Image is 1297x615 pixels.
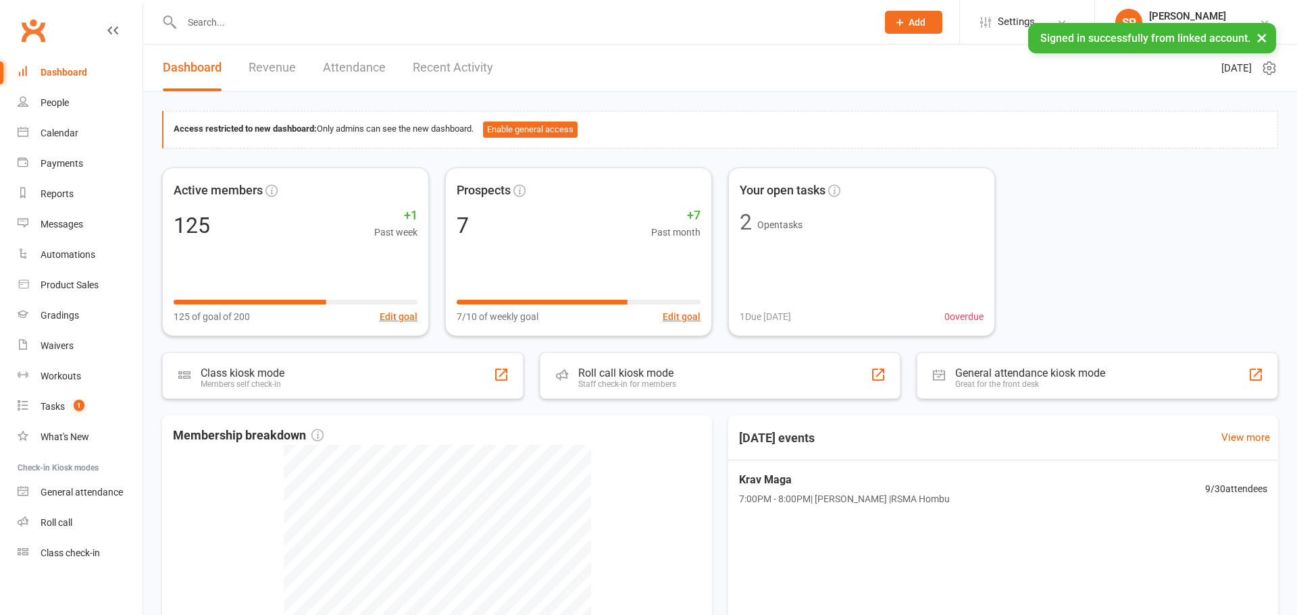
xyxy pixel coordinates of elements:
[955,367,1105,379] div: General attendance kiosk mode
[1149,10,1244,22] div: [PERSON_NAME]
[41,97,69,108] div: People
[944,309,984,324] span: 0 overdue
[41,188,74,199] div: Reports
[18,149,143,179] a: Payments
[1040,32,1250,45] span: Signed in successfully from linked account.
[41,67,87,78] div: Dashboard
[998,7,1035,37] span: Settings
[41,371,81,381] div: Workouts
[41,310,79,321] div: Gradings
[201,379,284,389] div: Members self check-in
[174,215,210,236] div: 125
[18,361,143,392] a: Workouts
[1221,60,1252,76] span: [DATE]
[18,331,143,361] a: Waivers
[41,401,65,412] div: Tasks
[457,181,511,200] span: Prospects
[651,225,701,240] span: Past month
[41,517,72,528] div: Roll call
[739,471,950,489] span: Krav Maga
[41,158,83,169] div: Payments
[41,340,74,351] div: Waivers
[457,215,469,236] div: 7
[18,538,143,568] a: Class kiosk mode
[18,88,143,118] a: People
[174,309,250,324] span: 125 of goal of 200
[18,300,143,331] a: Gradings
[41,249,95,260] div: Automations
[41,219,83,230] div: Messages
[955,379,1105,389] div: Great for the front desk
[16,14,50,47] a: Clubworx
[578,379,676,389] div: Staff check-in for members
[18,508,143,538] a: Roll call
[757,219,803,230] span: Open tasks
[18,477,143,508] a: General attendance kiosk mode
[173,426,324,446] span: Membership breakdown
[663,309,701,324] button: Edit goal
[483,122,578,138] button: Enable general access
[163,45,222,91] a: Dashboard
[909,17,925,28] span: Add
[174,181,263,200] span: Active members
[1250,23,1274,52] button: ×
[178,13,867,32] input: Search...
[1115,9,1142,36] div: SP
[18,57,143,88] a: Dashboard
[740,181,825,200] span: Your open tasks
[18,392,143,422] a: Tasks 1
[41,128,78,138] div: Calendar
[41,547,100,558] div: Class check-in
[18,270,143,300] a: Product Sales
[18,179,143,209] a: Reports
[380,309,417,324] button: Edit goal
[578,367,676,379] div: Roll call kiosk mode
[457,309,538,324] span: 7/10 of weekly goal
[201,367,284,379] div: Class kiosk mode
[885,11,942,34] button: Add
[41,487,123,498] div: General attendance
[374,225,417,240] span: Past week
[1149,22,1244,34] div: Rising Sun Martial Arts
[1221,429,1270,446] a: View more
[18,209,143,240] a: Messages
[18,118,143,149] a: Calendar
[651,206,701,225] span: +7
[74,400,84,411] span: 1
[174,124,317,134] strong: Access restricted to new dashboard:
[41,279,99,290] div: Product Sales
[740,211,752,233] div: 2
[374,206,417,225] span: +1
[413,45,493,91] a: Recent Activity
[41,431,89,442] div: What's New
[739,491,950,506] span: 7:00PM - 8:00PM | [PERSON_NAME] | RSMA Hombu
[1205,481,1267,496] span: 9 / 30 attendees
[18,422,143,452] a: What's New
[18,240,143,270] a: Automations
[174,122,1267,138] div: Only admins can see the new dashboard.
[728,426,825,450] h3: [DATE] events
[740,309,791,324] span: 1 Due [DATE]
[323,45,386,91] a: Attendance
[249,45,296,91] a: Revenue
